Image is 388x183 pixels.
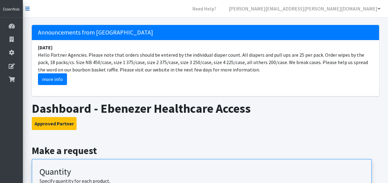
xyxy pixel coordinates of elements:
button: Approved Partner [32,117,77,130]
a: more info [38,73,67,85]
h1: Dashboard - Ebenezer Healthcare Access [32,101,379,116]
a: [PERSON_NAME][EMAIL_ADDRESS][PERSON_NAME][DOMAIN_NAME] [224,2,386,15]
a: Need Help? [187,2,221,15]
strong: [DATE] [38,44,52,51]
h3: Quantity [40,167,364,177]
img: HumanEssentials [2,7,20,12]
li: Hello Partner Agencies. Please note that orders should be entered by the individual diaper count.... [32,40,379,89]
h2: Make a request [32,145,379,157]
h5: Announcements from [GEOGRAPHIC_DATA] [32,25,379,40]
